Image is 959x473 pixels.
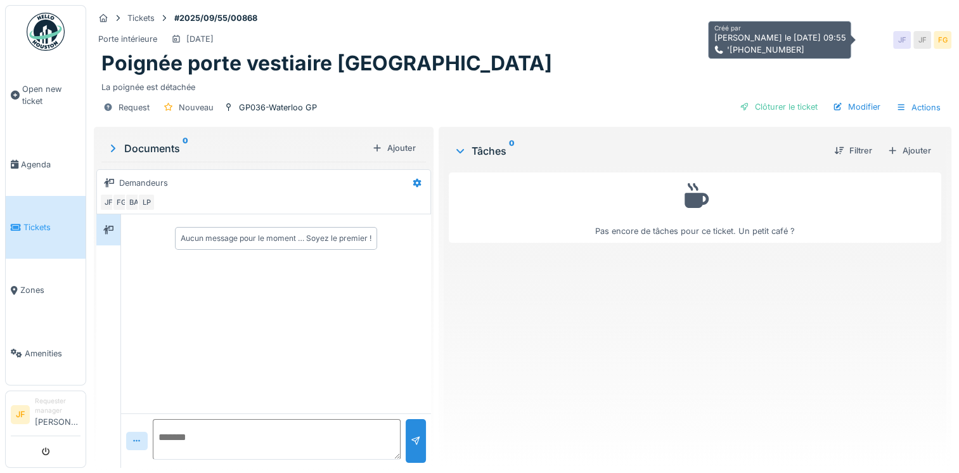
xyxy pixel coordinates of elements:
[98,33,157,45] div: Porte intérieure
[169,12,262,24] strong: #2025/09/55/00868
[25,347,80,360] span: Amenities
[106,141,367,156] div: Documents
[11,396,80,436] a: JF Requester manager[PERSON_NAME]
[100,193,117,211] div: JF
[183,141,188,156] sup: 0
[11,405,30,424] li: JF
[893,31,911,49] div: JF
[828,98,885,115] div: Modifier
[138,193,155,211] div: LP
[457,178,933,237] div: Pas encore de tâches pour ce ticket. Un petit café ?
[101,76,944,93] div: La poignée est détachée
[101,51,552,75] h1: Poignée porte vestiaire [GEOGRAPHIC_DATA]
[6,196,86,259] a: Tickets
[882,142,936,159] div: Ajouter
[735,98,823,115] div: Clôturer le ticket
[239,101,317,113] div: GP036-Waterloo GP
[181,233,371,244] div: Aucun message pour le moment … Soyez le premier !
[6,259,86,321] a: Zones
[186,33,214,45] div: [DATE]
[509,143,515,159] sup: 0
[22,83,80,107] span: Open new ticket
[21,159,80,171] span: Agenda
[829,142,877,159] div: Filtrer
[891,98,946,117] div: Actions
[6,322,86,385] a: Amenities
[179,101,214,113] div: Nouveau
[35,396,80,416] div: Requester manager
[20,284,80,296] span: Zones
[454,143,824,159] div: Tâches
[367,139,421,157] div: Ajouter
[119,101,150,113] div: Request
[934,31,951,49] div: FG
[35,396,80,433] li: [PERSON_NAME]
[714,44,846,56] div: '[PHONE_NUMBER]
[125,193,143,211] div: BA
[112,193,130,211] div: FG
[127,12,155,24] div: Tickets
[913,31,931,49] div: JF
[27,13,65,51] img: Badge_color-CXgf-gQk.svg
[714,24,846,32] h6: Créé par
[714,32,846,44] div: [PERSON_NAME] le [DATE] 09:55
[119,177,168,189] div: Demandeurs
[6,133,86,196] a: Agenda
[6,58,86,133] a: Open new ticket
[23,221,80,233] span: Tickets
